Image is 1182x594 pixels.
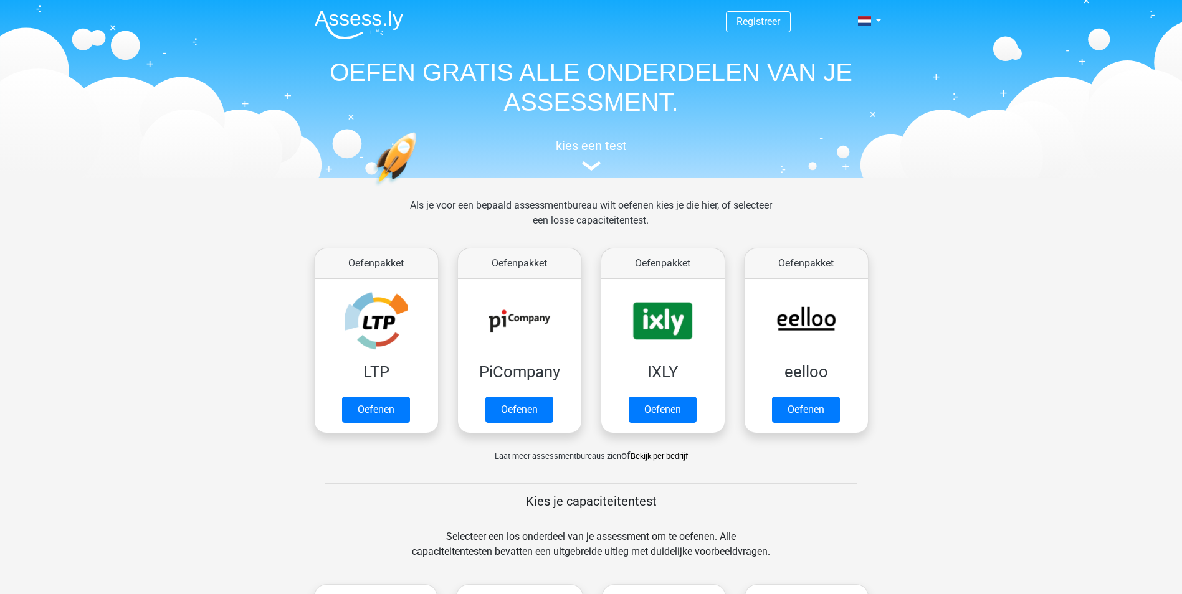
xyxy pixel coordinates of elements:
[305,138,878,171] a: kies een test
[305,57,878,117] h1: OEFEN GRATIS ALLE ONDERDELEN VAN JE ASSESSMENT.
[485,397,553,423] a: Oefenen
[629,397,697,423] a: Oefenen
[400,529,782,574] div: Selecteer een los onderdeel van je assessment om te oefenen. Alle capaciteitentesten bevatten een...
[736,16,780,27] a: Registreer
[400,198,782,243] div: Als je voor een bepaald assessmentbureau wilt oefenen kies je die hier, of selecteer een losse ca...
[373,132,465,245] img: oefenen
[582,161,601,171] img: assessment
[495,451,621,461] span: Laat meer assessmentbureaus zien
[342,397,410,423] a: Oefenen
[772,397,840,423] a: Oefenen
[631,451,688,461] a: Bekijk per bedrijf
[305,438,878,463] div: of
[325,494,857,509] h5: Kies je capaciteitentest
[315,10,403,39] img: Assessly
[305,138,878,153] h5: kies een test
